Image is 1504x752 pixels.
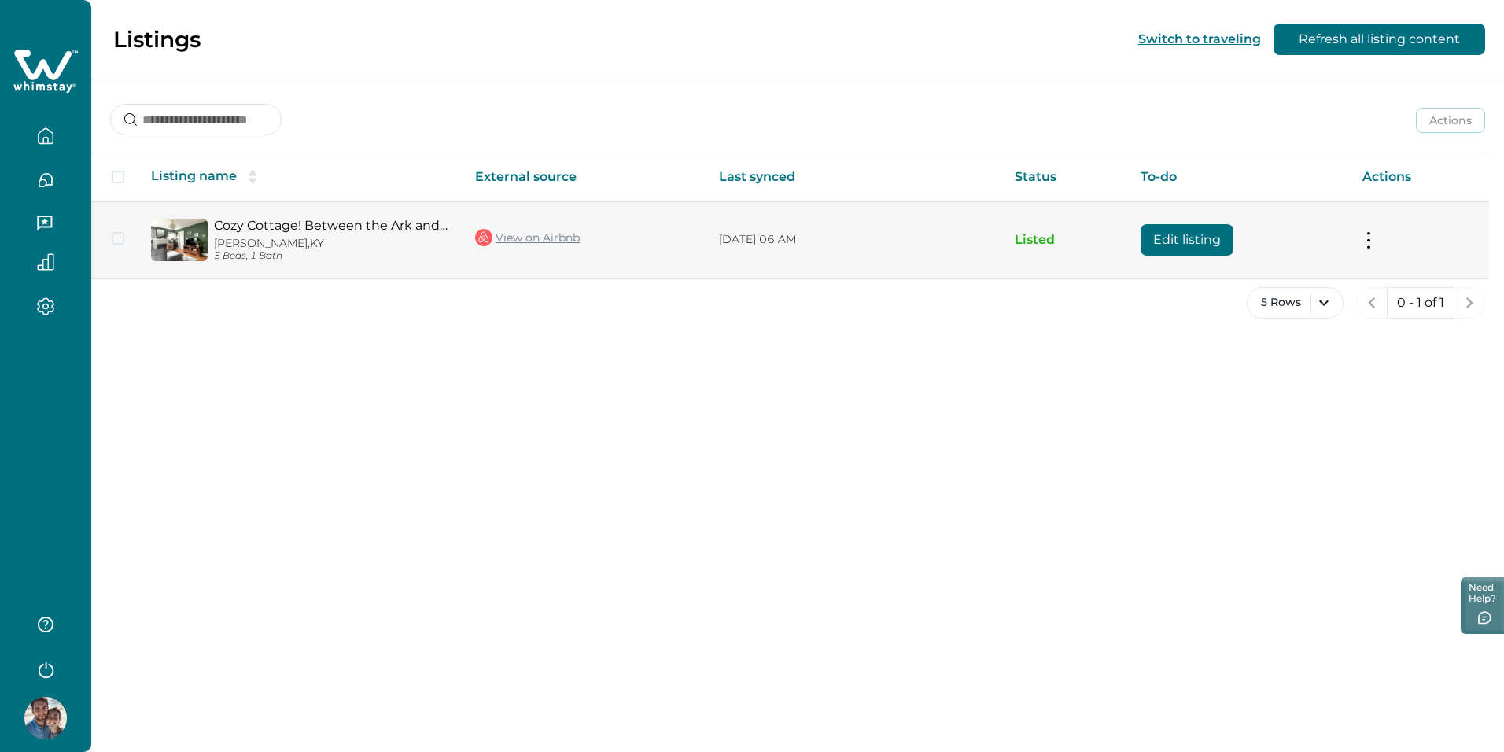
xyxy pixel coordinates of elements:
th: Actions [1350,153,1489,201]
img: Whimstay Host [24,697,67,739]
button: Switch to traveling [1138,31,1261,46]
button: sorting [237,169,268,185]
img: propertyImage_Cozy Cottage! Between the Ark and Creation Museum! [151,219,208,261]
th: To-do [1128,153,1350,201]
p: 0 - 1 of 1 [1397,295,1444,311]
button: Edit listing [1141,224,1233,256]
a: Cozy Cottage! Between the Ark and Creation Museum! [214,218,450,233]
p: Listings [113,26,201,53]
button: previous page [1356,287,1388,319]
th: Last synced [706,153,1002,201]
th: External source [463,153,706,201]
button: 0 - 1 of 1 [1387,287,1454,319]
button: Actions [1416,108,1485,133]
a: View on Airbnb [475,227,580,248]
p: [PERSON_NAME], KY [214,237,450,250]
p: [DATE] 06 AM [719,232,990,248]
th: Status [1002,153,1128,201]
th: Listing name [138,153,463,201]
button: next page [1454,287,1485,319]
p: Listed [1015,232,1115,248]
p: 5 Beds, 1 Bath [214,250,450,262]
button: 5 Rows [1247,287,1344,319]
button: Refresh all listing content [1274,24,1485,55]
